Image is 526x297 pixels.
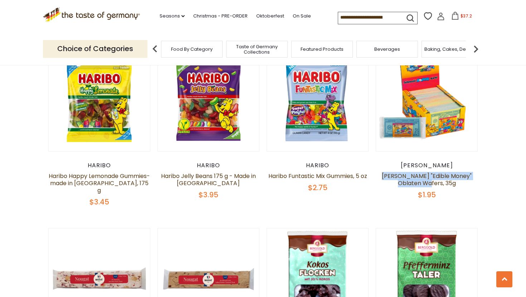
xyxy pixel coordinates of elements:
img: Haribo Happy Lemonade Gummies- made in Germany, 175 g [49,50,150,151]
a: Beverages [374,46,400,52]
div: Haribo [48,162,150,169]
a: Taste of Germany Collections [228,44,286,55]
a: Seasons [160,12,185,20]
span: $37.2 [461,13,472,19]
div: Haribo [157,162,259,169]
a: Haribo Jelly Beans 175 g - Made in [GEOGRAPHIC_DATA] [161,172,256,187]
a: Baking, Cakes, Desserts [424,46,480,52]
img: next arrow [469,42,483,56]
a: Christmas - PRE-ORDER [193,12,248,20]
img: Hoch "Edible Money" Oblaten Wafers, 35g [376,50,477,151]
a: Haribo Funtastic Mix Gummies, 5 oz [268,172,367,180]
a: Featured Products [301,46,344,52]
a: On Sale [293,12,311,20]
p: Choice of Categories [43,40,147,58]
a: Haribo Happy Lemonade Gummies- made in [GEOGRAPHIC_DATA], 175 g [49,172,150,194]
a: Oktoberfest [256,12,284,20]
a: [PERSON_NAME] "Edible Money" Oblaten Wafers, 35g [382,172,472,187]
img: Haribo Jelly Beans 175 g - Made in Germany [158,50,259,151]
span: $3.95 [199,190,218,200]
img: previous arrow [148,42,162,56]
span: $1.95 [418,190,436,200]
a: Food By Category [171,46,213,52]
div: [PERSON_NAME] [376,162,478,169]
span: $2.75 [308,183,327,193]
button: $37.2 [446,12,477,23]
div: Haribo [267,162,369,169]
span: $3.45 [89,197,109,207]
img: Haribo Funtastic Mix Gummies, 5 oz [267,50,368,151]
